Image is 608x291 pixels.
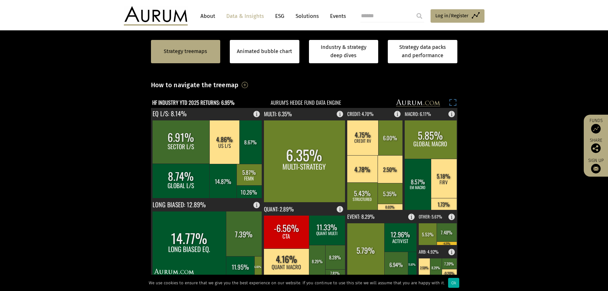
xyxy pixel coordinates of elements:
div: Ok [448,278,459,288]
input: Submit [413,10,426,22]
span: Log in/Register [435,12,469,19]
a: Data & Insights [223,10,267,22]
img: Aurum [124,6,188,26]
a: ESG [272,10,288,22]
a: Log in/Register [431,9,484,23]
h3: How to navigate the treemap [151,80,239,90]
a: Animated bubble chart [237,47,292,56]
a: About [197,10,218,22]
a: Events [327,10,346,22]
div: Share [587,138,605,153]
img: Access Funds [591,124,601,134]
a: Solutions [292,10,322,22]
a: Industry & strategy deep dives [309,40,379,63]
img: Sign up to our newsletter [591,164,601,173]
a: Funds [587,118,605,134]
a: Strategy data packs and performance [388,40,457,63]
a: Strategy treemaps [164,47,207,56]
img: Share this post [591,143,601,153]
a: Sign up [587,158,605,173]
